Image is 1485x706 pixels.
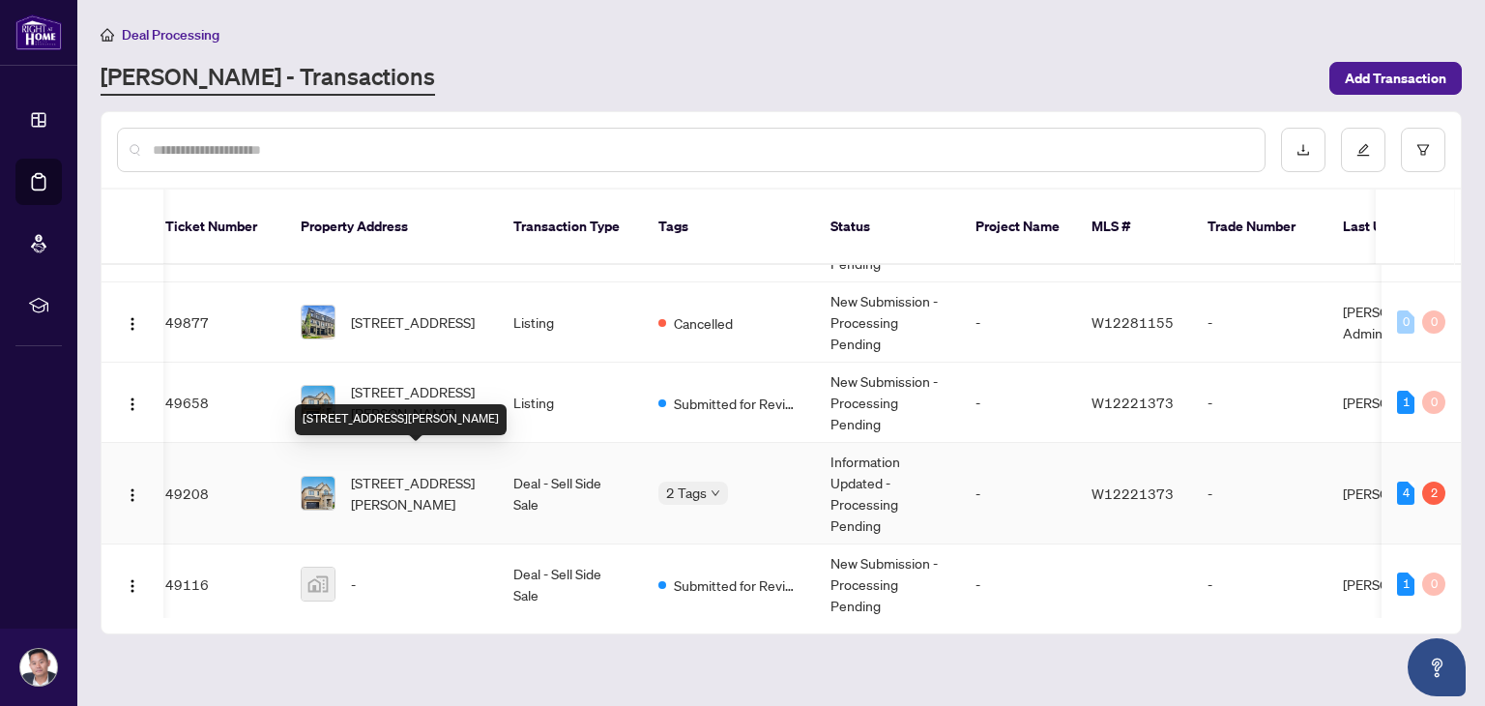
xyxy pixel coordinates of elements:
img: Logo [125,397,140,412]
span: W12281155 [1092,313,1174,331]
div: 0 [1422,573,1445,596]
td: 49208 [150,443,285,544]
img: thumbnail-img [302,386,335,419]
td: 49877 [150,282,285,363]
td: - [1192,363,1327,443]
td: 49658 [150,363,285,443]
span: Submitted for Review [674,574,800,596]
td: - [960,363,1076,443]
div: 1 [1397,391,1414,414]
div: 1 [1397,573,1414,596]
button: Logo [117,478,148,509]
th: MLS # [1076,190,1192,265]
td: [PERSON_NAME] [1327,544,1472,625]
span: [STREET_ADDRESS][PERSON_NAME] [351,472,482,515]
td: - [1192,443,1327,544]
img: thumbnail-img [302,477,335,510]
button: Logo [117,569,148,600]
th: Last Updated By [1327,190,1472,265]
td: [PERSON_NAME] [1327,443,1472,544]
td: [PERSON_NAME] Administrator [1327,282,1472,363]
td: - [960,544,1076,625]
img: Logo [125,487,140,503]
td: Listing [498,363,643,443]
td: New Submission - Processing Pending [815,282,960,363]
div: 4 [1397,482,1414,505]
img: Logo [125,316,140,332]
button: download [1281,128,1325,172]
td: [PERSON_NAME] [1327,363,1472,443]
button: filter [1401,128,1445,172]
td: Deal - Sell Side Sale [498,443,643,544]
span: home [101,28,114,42]
span: [STREET_ADDRESS] [351,311,475,333]
th: Status [815,190,960,265]
img: thumbnail-img [302,568,335,601]
span: edit [1356,143,1370,157]
div: 0 [1397,310,1414,334]
th: Tags [643,190,815,265]
td: - [1192,282,1327,363]
div: 2 [1422,482,1445,505]
span: Cancelled [674,312,733,334]
button: Open asap [1408,638,1466,696]
div: 0 [1422,310,1445,334]
span: filter [1416,143,1430,157]
span: [STREET_ADDRESS][PERSON_NAME] [351,381,482,424]
div: [STREET_ADDRESS][PERSON_NAME] [295,404,507,435]
a: [PERSON_NAME] - Transactions [101,61,435,96]
button: Logo [117,307,148,338]
img: Logo [125,578,140,594]
td: - [960,443,1076,544]
div: 0 [1422,391,1445,414]
span: - [351,574,356,595]
th: Project Name [960,190,1076,265]
td: Information Updated - Processing Pending [815,443,960,544]
td: New Submission - Processing Pending [815,363,960,443]
th: Ticket Number [150,190,285,265]
img: thumbnail-img [302,306,335,338]
span: download [1296,143,1310,157]
span: down [711,488,720,498]
img: Profile Icon [20,649,57,686]
th: Property Address [285,190,498,265]
td: - [1192,544,1327,625]
td: Deal - Sell Side Sale [498,544,643,625]
button: edit [1341,128,1385,172]
span: Deal Processing [122,26,219,44]
td: Listing [498,282,643,363]
button: Logo [117,387,148,418]
td: 49116 [150,544,285,625]
td: - [960,282,1076,363]
button: Add Transaction [1329,62,1462,95]
th: Trade Number [1192,190,1327,265]
span: W12221373 [1092,394,1174,411]
span: 2 Tags [666,482,707,504]
img: logo [15,15,62,50]
td: New Submission - Processing Pending [815,544,960,625]
span: W12221373 [1092,485,1174,502]
th: Transaction Type [498,190,643,265]
span: Add Transaction [1345,63,1446,94]
span: Submitted for Review [674,393,800,414]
